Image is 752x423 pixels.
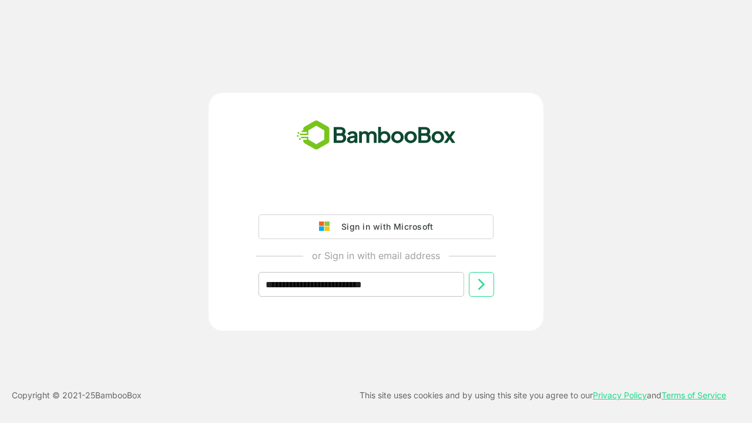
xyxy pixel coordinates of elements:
[662,390,726,400] a: Terms of Service
[360,388,726,402] p: This site uses cookies and by using this site you agree to our and
[319,221,335,232] img: google
[253,182,499,207] iframe: Sign in with Google Button
[290,116,462,155] img: bamboobox
[258,214,493,239] button: Sign in with Microsoft
[12,388,142,402] p: Copyright © 2021- 25 BambooBox
[312,249,440,263] p: or Sign in with email address
[335,219,433,234] div: Sign in with Microsoft
[593,390,647,400] a: Privacy Policy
